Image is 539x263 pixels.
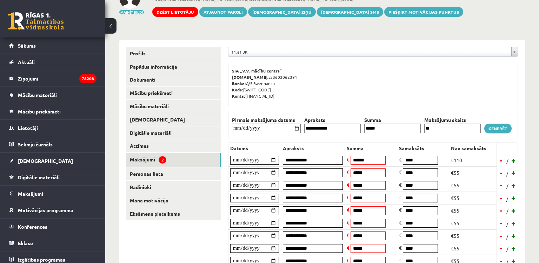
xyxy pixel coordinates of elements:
[126,60,221,73] a: Papildus informācija
[498,155,505,166] a: -
[9,37,97,54] a: Sākums
[506,182,509,190] span: /
[510,218,517,228] a: +
[498,218,505,228] a: -
[281,143,345,154] th: Apraksts
[232,74,270,80] b: [DOMAIN_NAME].:
[506,245,509,253] span: /
[79,74,97,83] i: 78208
[384,7,463,17] a: Piešķirt motivācijas punktus
[347,207,350,213] span: €
[510,155,517,166] a: +
[347,181,350,188] span: €
[510,230,517,241] a: +
[449,154,497,166] td: €110
[230,116,302,124] th: Pirmais maksājuma datums
[397,143,449,154] th: Samaksāts
[126,181,221,194] a: Radinieki
[347,169,350,175] span: €
[232,81,246,86] b: Banka:
[510,205,517,216] a: +
[506,220,509,228] span: /
[347,156,350,162] span: €
[232,68,282,74] b: SIA „V.V. mācību centrs”
[9,87,97,103] a: Mācību materiāli
[126,100,221,113] a: Mācību materiāli
[9,235,97,251] a: Eklase
[8,12,64,30] a: Rīgas 1. Tālmācības vidusskola
[510,193,517,203] a: +
[399,169,402,175] span: €
[228,143,281,154] th: Datums
[449,204,497,217] td: €55
[449,143,497,154] th: Nav samaksāts
[126,113,221,126] a: [DEMOGRAPHIC_DATA]
[510,180,517,191] a: +
[498,230,505,241] a: -
[18,92,57,98] span: Mācību materiāli
[498,180,505,191] a: -
[248,7,316,17] a: [DEMOGRAPHIC_DATA] ziņu
[9,169,97,185] a: Digitālie materiāli
[399,244,402,251] span: €
[506,195,509,202] span: /
[9,103,97,119] a: Mācību priekšmeti
[498,193,505,203] a: -
[399,194,402,200] span: €
[9,70,97,86] a: Ziņojumi78208
[18,125,38,131] span: Lietotāji
[9,186,97,202] a: Maksājumi
[126,194,221,207] a: Mana motivācija
[506,208,509,215] span: /
[449,179,497,192] td: €55
[152,7,198,17] a: Dzēst lietotāju
[18,141,53,147] span: Sekmju žurnāls
[126,207,221,220] a: Eksāmenu pieteikums
[231,47,508,56] span: 11.a1 JK
[506,158,509,165] span: /
[399,232,402,238] span: €
[199,7,247,17] a: Atjaunot paroli
[9,219,97,235] a: Konferences
[126,139,221,152] a: Atzīmes
[119,10,144,14] button: Mainīt bildi
[126,47,221,60] a: Profils
[449,192,497,204] td: €55
[510,243,517,254] a: +
[317,7,383,17] a: [DEMOGRAPHIC_DATA] SMS
[232,93,245,99] b: Konts:
[498,243,505,254] a: -
[449,217,497,229] td: €55
[228,47,518,56] a: 11.a1 JK
[9,202,97,218] a: Motivācijas programma
[232,68,514,99] p: 53603062391 A/S Swedbanka [SWIFT_CODE] [FINANCIAL_ID]
[399,207,402,213] span: €
[506,233,509,240] span: /
[399,181,402,188] span: €
[126,86,221,99] a: Mācību priekšmeti
[347,219,350,226] span: €
[362,116,422,124] th: Summa
[18,42,36,49] span: Sākums
[422,116,483,124] th: Maksājumu skaits
[126,153,221,167] a: Maksājumi2
[18,108,61,115] span: Mācību priekšmeti
[399,156,402,162] span: €
[506,170,509,177] span: /
[18,59,35,65] span: Aktuāli
[9,153,97,169] a: [DEMOGRAPHIC_DATA]
[498,205,505,216] a: -
[9,54,97,70] a: Aktuāli
[347,244,350,251] span: €
[484,124,512,133] a: Ģenerēt
[498,167,505,178] a: -
[510,167,517,178] a: +
[399,219,402,226] span: €
[159,156,166,164] span: 2
[232,87,243,92] b: Kods:
[18,174,60,180] span: Digitālie materiāli
[347,232,350,238] span: €
[126,73,221,86] a: Dokumenti
[302,116,362,124] th: Apraksts
[18,223,47,230] span: Konferences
